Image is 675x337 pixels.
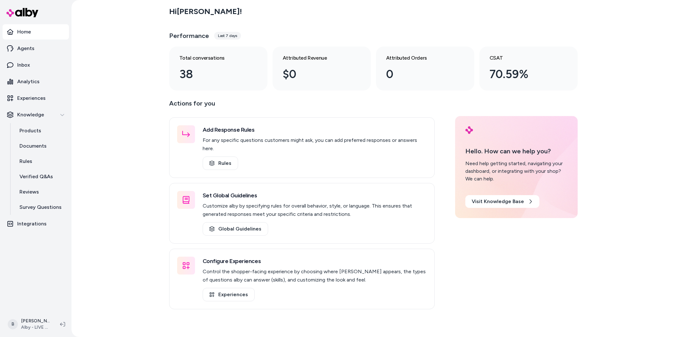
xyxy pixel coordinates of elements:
p: Documents [19,142,47,150]
a: Verified Q&As [13,169,69,184]
div: 38 [179,66,247,83]
p: Verified Q&As [19,173,53,180]
div: 0 [386,66,454,83]
h3: Attributed Orders [386,54,454,62]
h3: Attributed Revenue [283,54,350,62]
h3: Set Global Guidelines [203,191,427,200]
p: Customize alby by specifying rules for overall behavior, style, or language. This ensures that ge... [203,202,427,218]
h3: Total conversations [179,54,247,62]
p: Analytics [17,78,40,85]
h3: Add Response Rules [203,125,427,134]
p: Actions for you [169,98,435,114]
button: B[PERSON_NAME]Alby - LIVE on [DOMAIN_NAME] [4,314,55,334]
p: Survey Questions [19,203,62,211]
h3: CSAT [490,54,557,62]
div: $0 [283,66,350,83]
img: alby Logo [465,126,473,134]
p: Home [17,28,31,36]
span: Alby - LIVE on [DOMAIN_NAME] [21,324,50,331]
a: Products [13,123,69,138]
p: Reviews [19,188,39,196]
a: Home [3,24,69,40]
a: Analytics [3,74,69,89]
a: Inbox [3,57,69,73]
p: Control the shopper-facing experience by choosing where [PERSON_NAME] appears, the types of quest... [203,267,427,284]
h3: Configure Experiences [203,257,427,266]
span: B [8,319,18,329]
button: Knowledge [3,107,69,122]
p: Rules [19,158,32,165]
a: Agents [3,41,69,56]
a: Experiences [3,91,69,106]
p: Hello. How can we help you? [465,146,567,156]
p: Inbox [17,61,30,69]
a: Reviews [13,184,69,200]
p: Knowledge [17,111,44,119]
h3: Performance [169,31,209,40]
p: Experiences [17,94,46,102]
a: Total conversations 38 [169,47,267,91]
a: Integrations [3,216,69,231]
p: [PERSON_NAME] [21,318,50,324]
p: For any specific questions customers might ask, you can add preferred responses or answers here. [203,136,427,153]
p: Agents [17,45,34,52]
a: Attributed Revenue $0 [273,47,371,91]
h2: Hi [PERSON_NAME] ! [169,7,242,16]
div: Need help getting started, navigating your dashboard, or integrating with your shop? We can help. [465,160,567,183]
a: Rules [203,157,238,170]
a: CSAT 70.59% [479,47,578,91]
a: Documents [13,138,69,154]
p: Products [19,127,41,135]
a: Global Guidelines [203,222,268,236]
a: Rules [13,154,69,169]
div: Last 7 days [214,32,241,40]
img: alby Logo [6,8,38,17]
div: 70.59% [490,66,557,83]
a: Experiences [203,288,255,301]
a: Visit Knowledge Base [465,195,539,208]
a: Attributed Orders 0 [376,47,474,91]
a: Survey Questions [13,200,69,215]
p: Integrations [17,220,47,228]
